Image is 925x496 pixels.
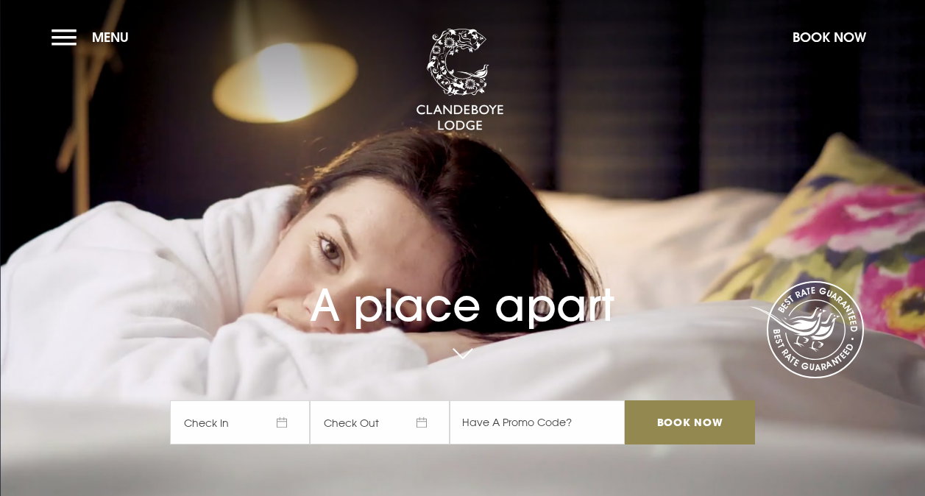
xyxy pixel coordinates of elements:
img: Clandeboye Lodge [416,29,504,132]
h1: A place apart [170,249,754,331]
input: Book Now [625,400,754,444]
button: Menu [52,21,136,53]
span: Check In [170,400,310,444]
span: Check Out [310,400,450,444]
button: Book Now [785,21,873,53]
span: Menu [92,29,129,46]
input: Have A Promo Code? [450,400,625,444]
